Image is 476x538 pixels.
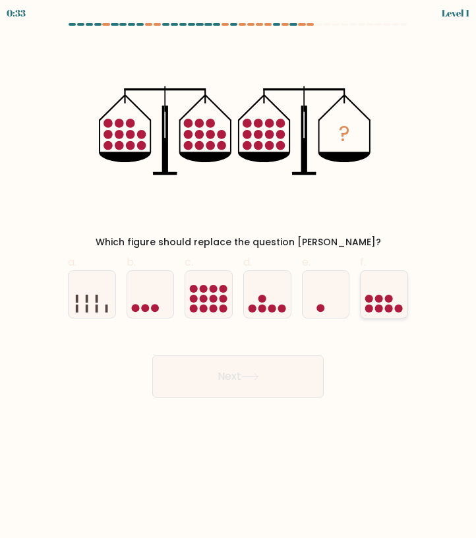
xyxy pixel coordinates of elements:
[243,254,252,270] span: d.
[360,254,366,270] span: f.
[185,254,193,270] span: c.
[302,254,311,270] span: e.
[442,6,469,20] div: Level 1
[7,6,26,20] div: 0:33
[339,119,350,148] tspan: ?
[152,355,324,398] button: Next
[127,254,136,270] span: b.
[68,254,76,270] span: a.
[65,235,411,249] div: Which figure should replace the question [PERSON_NAME]?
